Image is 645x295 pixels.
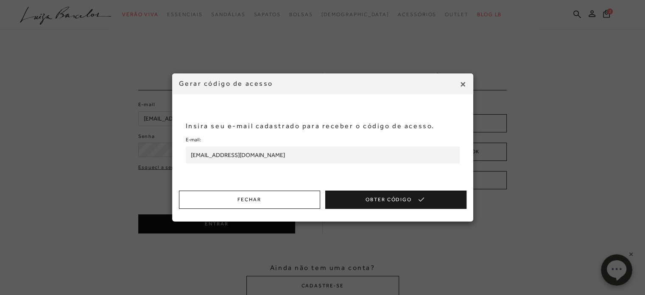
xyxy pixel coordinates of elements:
label: E-mail: [186,135,201,144]
p: Insira seu e-mail cadastrado para receber o código de acesso. [186,121,460,131]
button: Obter Código [325,191,466,209]
button: Fechar [179,191,320,209]
h4: Gerar código de acesso [179,79,466,88]
span: × [459,76,466,92]
input: Informe o seu e-mail [186,146,460,163]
